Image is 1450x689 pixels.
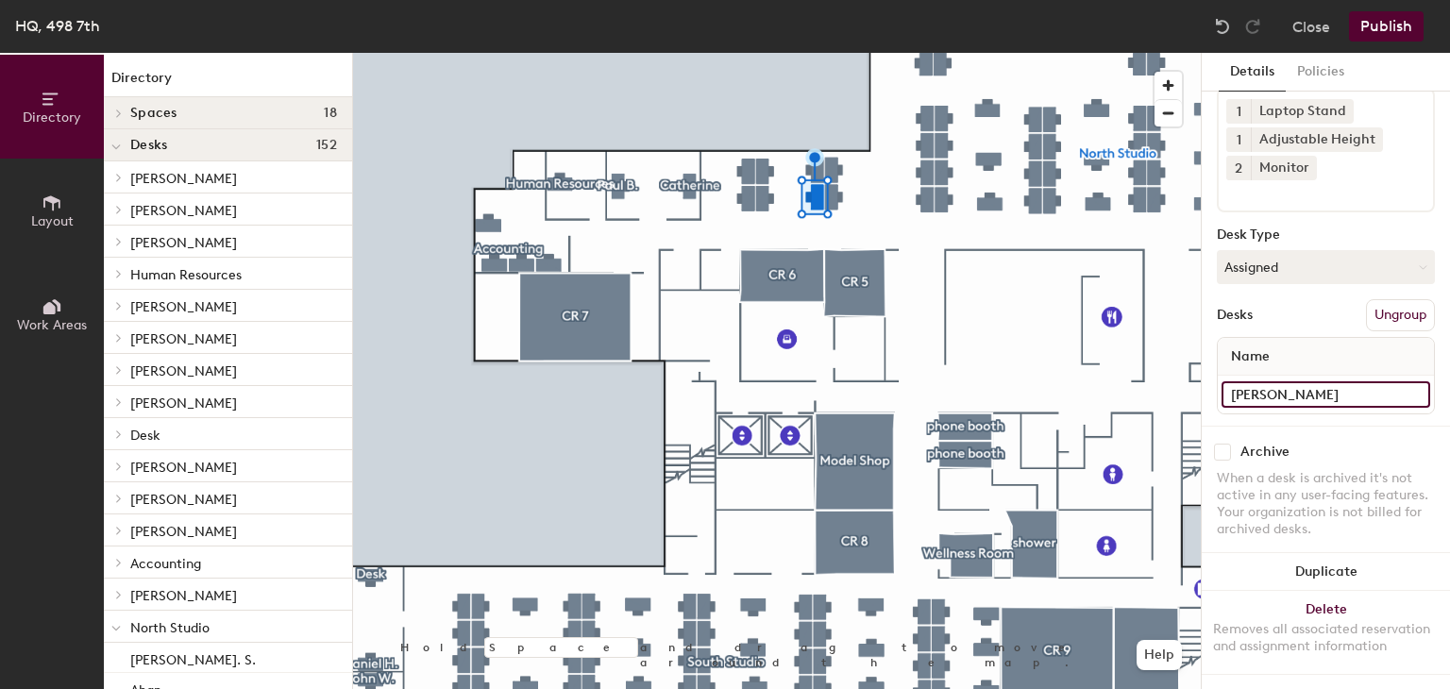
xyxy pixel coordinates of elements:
input: Unnamed desk [1222,381,1430,408]
button: 1 [1226,127,1251,152]
span: [PERSON_NAME] [130,395,237,412]
div: Laptop Stand [1251,99,1354,124]
span: [PERSON_NAME] [130,588,237,604]
span: North Studio [130,620,210,636]
span: 152 [316,138,337,153]
button: DeleteRemoves all associated reservation and assignment information [1202,591,1450,674]
span: Work Areas [17,317,87,333]
span: [PERSON_NAME] [130,235,237,251]
button: Ungroup [1366,299,1435,331]
span: [PERSON_NAME] [130,171,237,187]
span: [PERSON_NAME] [130,203,237,219]
span: [PERSON_NAME] [130,331,237,347]
button: Duplicate [1202,553,1450,591]
button: Publish [1349,11,1424,42]
button: Close [1292,11,1330,42]
span: 1 [1237,130,1241,150]
h1: Directory [104,68,352,97]
div: Adjustable Height [1251,127,1383,152]
button: Policies [1286,53,1356,92]
span: 18 [324,106,337,121]
div: Desk Type [1217,227,1435,243]
div: Desks [1217,308,1253,323]
span: 2 [1235,159,1242,178]
button: Assigned [1217,250,1435,284]
span: [PERSON_NAME] [130,492,237,508]
span: Name [1222,340,1279,374]
span: 1 [1237,102,1241,122]
div: Removes all associated reservation and assignment information [1213,621,1439,655]
button: 2 [1226,156,1251,180]
span: Accounting [130,556,201,572]
span: [PERSON_NAME] [130,524,237,540]
span: [PERSON_NAME] [130,299,237,315]
p: [PERSON_NAME]. S. [130,647,256,668]
div: Archive [1240,445,1290,460]
img: Redo [1243,17,1262,36]
span: Desk [130,428,160,444]
span: Directory [23,109,81,126]
button: Details [1219,53,1286,92]
span: Layout [31,213,74,229]
div: When a desk is archived it's not active in any user-facing features. Your organization is not bil... [1217,470,1435,538]
span: Desks [130,138,167,153]
button: Help [1137,640,1182,670]
button: 1 [1226,99,1251,124]
img: Undo [1213,17,1232,36]
span: Human Resources [130,267,242,283]
span: [PERSON_NAME] [130,460,237,476]
div: Monitor [1251,156,1317,180]
div: HQ, 498 7th [15,14,100,38]
span: [PERSON_NAME] [130,363,237,379]
span: Spaces [130,106,177,121]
